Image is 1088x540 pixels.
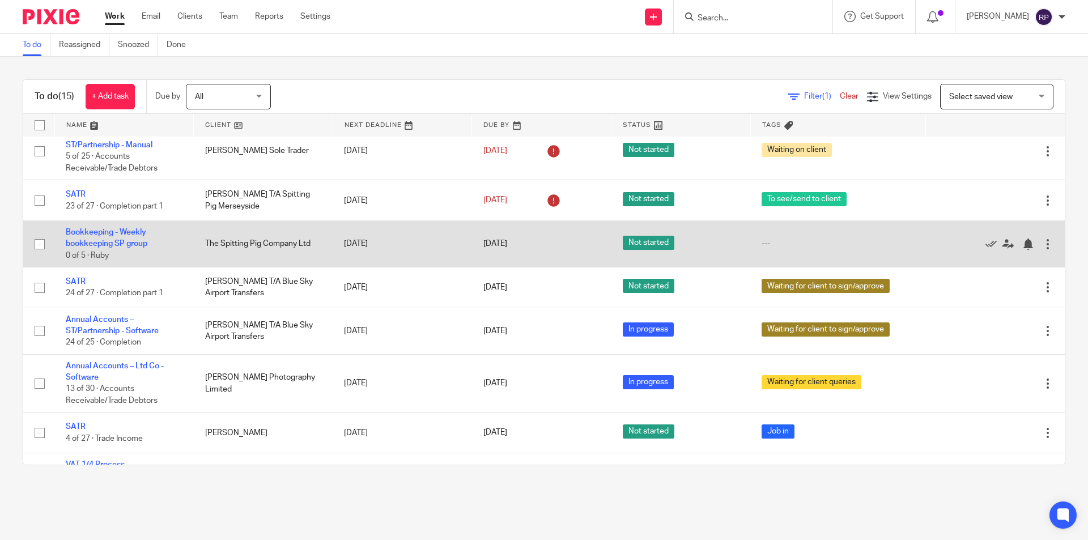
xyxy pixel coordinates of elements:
a: VAT 1/4 Process [66,461,125,469]
div: --- [762,238,914,249]
td: [DATE] [333,308,472,354]
td: [PERSON_NAME] T/A Spitting Pig Merseyside [194,180,333,220]
a: SATR [66,423,86,431]
span: Waiting for client to sign/approve [762,322,890,337]
span: Waiting for client to sign/approve [762,279,890,293]
span: Not started [623,236,674,250]
span: In progress [623,375,674,389]
a: To do [23,34,50,56]
span: Not started [623,424,674,439]
span: 5 of 25 · Accounts Receivable/Trade Debtors [66,153,158,173]
td: [DATE] [333,180,472,220]
span: [DATE] [483,429,507,437]
td: [DATE] [333,122,472,180]
span: 4 of 27 · Trade Income [66,435,143,443]
span: [DATE] [483,380,507,388]
a: Mark as done [985,238,1002,249]
td: [PERSON_NAME] Sole Trader [194,122,333,180]
td: [DATE] [333,267,472,308]
p: Due by [155,91,180,102]
span: [DATE] [483,240,507,248]
td: [DATE] [333,354,472,413]
span: View Settings [883,92,932,100]
span: To see/send to client [762,192,847,206]
td: [PERSON_NAME] Photography Limited [194,354,333,413]
span: [DATE] [483,327,507,335]
span: Not started [623,192,674,206]
a: Reassigned [59,34,109,56]
a: Snoozed [118,34,158,56]
a: SATR [66,190,86,198]
a: Clients [177,11,202,22]
span: Not started [623,279,674,293]
span: 23 of 27 · Completion part 1 [66,202,163,210]
input: Search [696,14,798,24]
a: Work [105,11,125,22]
td: [DATE] [333,413,472,453]
td: Kent Event Catering Ltd [194,453,333,499]
a: Annual Accounts – ST/Partnership - Software [66,316,159,335]
td: [PERSON_NAME] T/A Blue Sky Airport Transfers [194,267,333,308]
span: [DATE] [483,197,507,205]
span: 0 of 5 · Ruby [66,252,109,260]
td: [PERSON_NAME] [194,413,333,453]
a: SATR [66,278,86,286]
span: Select saved view [949,93,1013,101]
span: In progress [623,322,674,337]
a: Email [142,11,160,22]
span: Tags [762,122,781,128]
td: [PERSON_NAME] T/A Blue Sky Airport Transfers [194,308,333,354]
a: Clear [840,92,858,100]
span: Filter [804,92,840,100]
span: [DATE] [483,283,507,291]
span: Get Support [860,12,904,20]
span: 13 of 30 · Accounts Receivable/Trade Debtors [66,385,158,405]
td: [DATE] [333,220,472,267]
img: Pixie [23,9,79,24]
a: Bookkeeping - Weekly bookkeeping SP group [66,228,147,248]
a: Done [167,34,194,56]
a: + Add task [86,84,135,109]
a: Reports [255,11,283,22]
h1: To do [35,91,74,103]
a: Annual Accounts – Ltd Co - Software [66,362,164,381]
span: (1) [822,92,831,100]
span: Job in [762,424,794,439]
span: (15) [58,92,74,101]
td: The Spitting Pig Company Ltd [194,220,333,267]
p: [PERSON_NAME] [967,11,1029,22]
td: [DATE] [333,453,472,499]
span: 24 of 25 · Completion [66,338,141,346]
span: [DATE] [483,147,507,155]
a: Settings [300,11,330,22]
span: Waiting on client [762,143,832,157]
span: All [195,93,203,101]
span: 24 of 27 · Completion part 1 [66,289,163,297]
span: Waiting for client queries [762,375,861,389]
a: Team [219,11,238,22]
span: Not started [623,143,674,157]
img: svg%3E [1035,8,1053,26]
